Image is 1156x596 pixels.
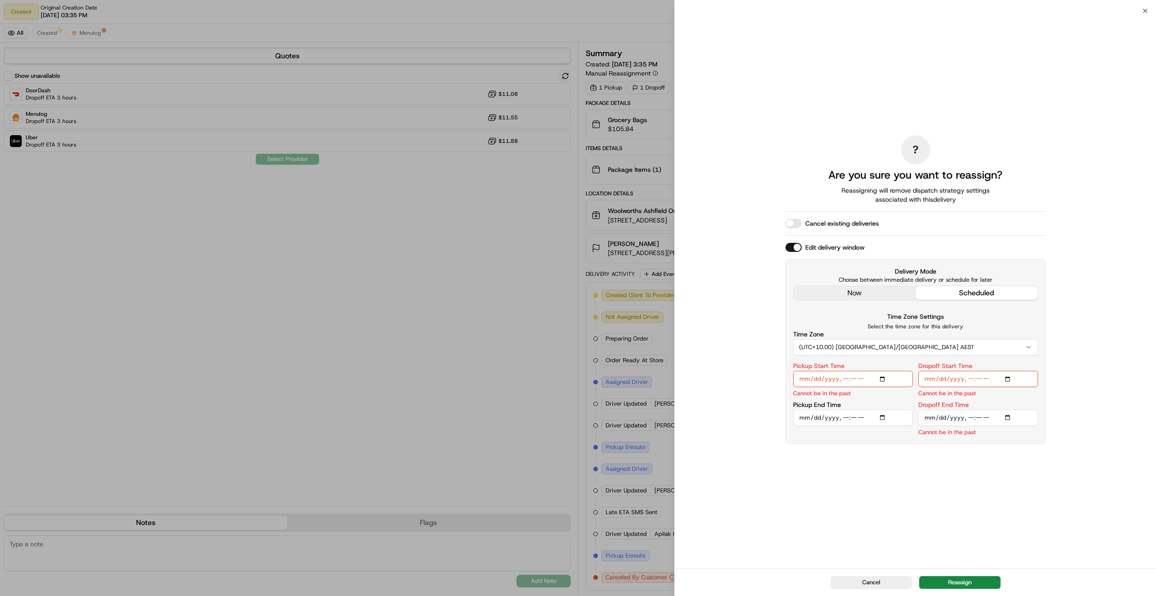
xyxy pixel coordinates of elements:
[793,389,851,397] p: Cannot be in the past
[805,243,865,252] label: Edit delivery window
[887,312,944,321] label: Time Zone Settings
[793,323,1038,330] p: Select the time zone for this delivery
[901,135,930,164] div: ?
[828,168,1002,182] h2: Are you sure you want to reassign?
[831,576,912,589] button: Cancel
[829,186,1002,204] span: Reassigning will remove dispatch strategy settings associated with this delivery
[918,363,973,369] label: Dropoff Start Time
[793,267,1038,276] label: Delivery Mode
[793,402,841,408] label: Pickup End Time
[805,219,879,228] label: Cancel existing deliveries
[919,576,1001,589] button: Reassign
[793,363,845,369] label: Pickup Start Time
[916,286,1038,300] button: scheduled
[918,428,976,436] p: Cannot be in the past
[793,331,824,337] label: Time Zone
[918,389,976,397] p: Cannot be in the past
[918,402,969,408] label: Dropoff End Time
[794,286,916,300] button: now
[793,276,1038,284] p: Choose between immediate delivery or schedule for later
